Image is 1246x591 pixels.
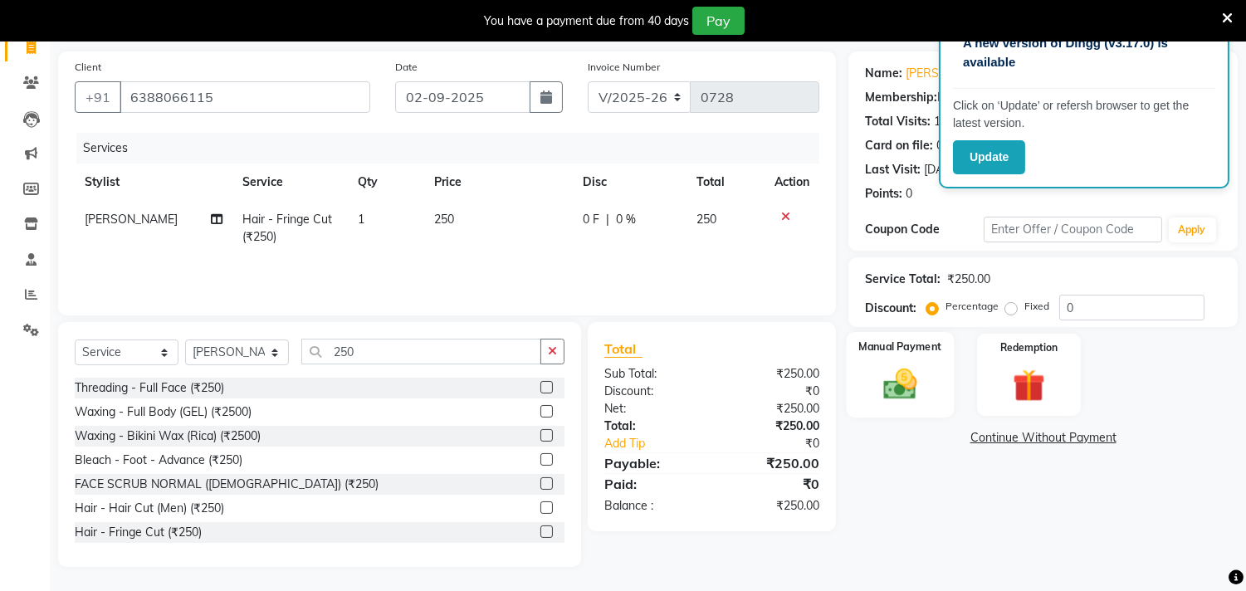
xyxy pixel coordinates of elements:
[395,60,418,75] label: Date
[1024,299,1049,314] label: Fixed
[963,34,1205,71] p: A new version of Dingg (v3.17.0) is available
[75,164,233,201] th: Stylist
[85,212,178,227] span: [PERSON_NAME]
[592,365,712,383] div: Sub Total:
[687,164,765,201] th: Total
[75,524,202,541] div: Hair - Fringe Cut (₹250)
[75,379,224,397] div: Threading - Full Face (₹250)
[712,383,833,400] div: ₹0
[592,400,712,418] div: Net:
[592,453,712,473] div: Payable:
[936,137,943,154] div: 0
[865,65,902,82] div: Name:
[852,429,1234,447] a: Continue Without Payment
[712,400,833,418] div: ₹250.00
[945,299,999,314] label: Percentage
[1000,340,1058,355] label: Redemption
[924,161,960,178] div: [DATE]
[592,497,712,515] div: Balance :
[592,474,712,494] div: Paid:
[865,161,921,178] div: Last Visit:
[859,339,942,354] label: Manual Payment
[873,365,928,404] img: _cash.svg
[592,418,712,435] div: Total:
[75,81,121,113] button: +91
[865,89,937,106] div: Membership:
[76,133,832,164] div: Services
[358,212,364,227] span: 1
[424,164,573,201] th: Price
[75,452,242,469] div: Bleach - Foot - Advance (₹250)
[692,7,745,35] button: Pay
[697,212,717,227] span: 250
[712,365,833,383] div: ₹250.00
[984,217,1161,242] input: Enter Offer / Coupon Code
[865,89,1221,106] div: No Active Membership
[592,383,712,400] div: Discount:
[604,340,643,358] span: Total
[484,12,689,30] div: You have a payment due from 40 days
[906,65,999,82] a: [PERSON_NAME]
[301,339,541,364] input: Search or Scan
[865,137,933,154] div: Card on file:
[75,500,224,517] div: Hair - Hair Cut (Men) (₹250)
[592,435,732,452] a: Add Tip
[712,497,833,515] div: ₹250.00
[712,474,833,494] div: ₹0
[865,221,984,238] div: Coupon Code
[606,211,609,228] span: |
[233,164,349,201] th: Service
[953,140,1025,174] button: Update
[434,212,454,227] span: 250
[1003,365,1055,406] img: _gift.svg
[865,113,931,130] div: Total Visits:
[75,476,379,493] div: FACE SCRUB NORMAL ([DEMOGRAPHIC_DATA]) (₹250)
[75,403,252,421] div: Waxing - Full Body (GEL) (₹2500)
[865,300,916,317] div: Discount:
[906,185,912,203] div: 0
[732,435,833,452] div: ₹0
[934,113,941,130] div: 1
[1169,217,1216,242] button: Apply
[583,211,599,228] span: 0 F
[348,164,424,201] th: Qty
[712,418,833,435] div: ₹250.00
[75,60,101,75] label: Client
[588,60,660,75] label: Invoice Number
[75,427,261,445] div: Waxing - Bikini Wax (Rica) (₹2500)
[712,453,833,473] div: ₹250.00
[865,271,941,288] div: Service Total:
[765,164,819,201] th: Action
[947,271,990,288] div: ₹250.00
[120,81,370,113] input: Search by Name/Mobile/Email/Code
[616,211,636,228] span: 0 %
[865,185,902,203] div: Points:
[953,97,1215,132] p: Click on ‘Update’ or refersh browser to get the latest version.
[573,164,687,201] th: Disc
[243,212,333,244] span: Hair - Fringe Cut (₹250)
